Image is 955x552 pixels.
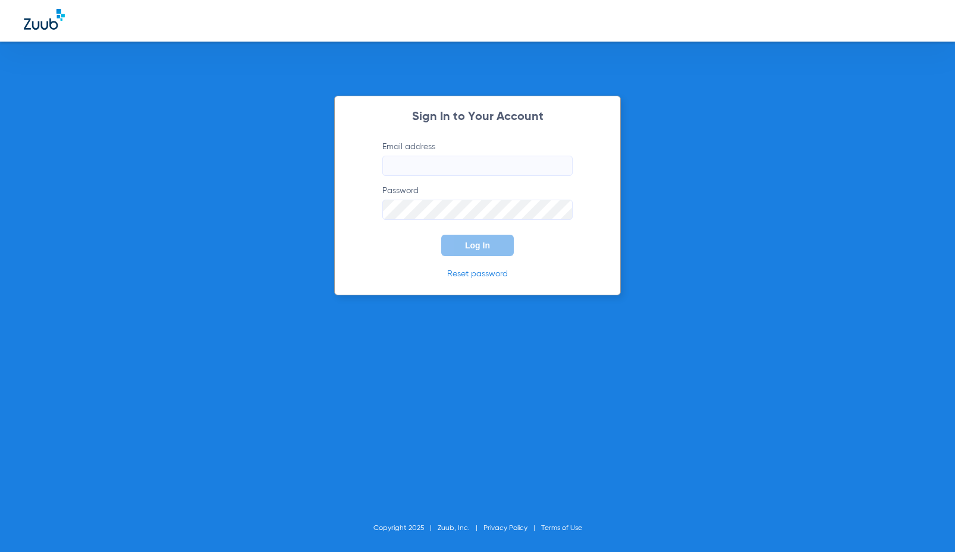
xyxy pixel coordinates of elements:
label: Email address [382,141,573,176]
a: Terms of Use [541,525,582,532]
img: Zuub Logo [24,9,65,30]
button: Log In [441,235,514,256]
li: Zuub, Inc. [438,522,483,534]
li: Copyright 2025 [373,522,438,534]
input: Email address [382,156,573,176]
input: Password [382,200,573,220]
a: Privacy Policy [483,525,527,532]
h2: Sign In to Your Account [365,111,590,123]
span: Log In [465,241,490,250]
a: Reset password [447,270,508,278]
label: Password [382,185,573,220]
